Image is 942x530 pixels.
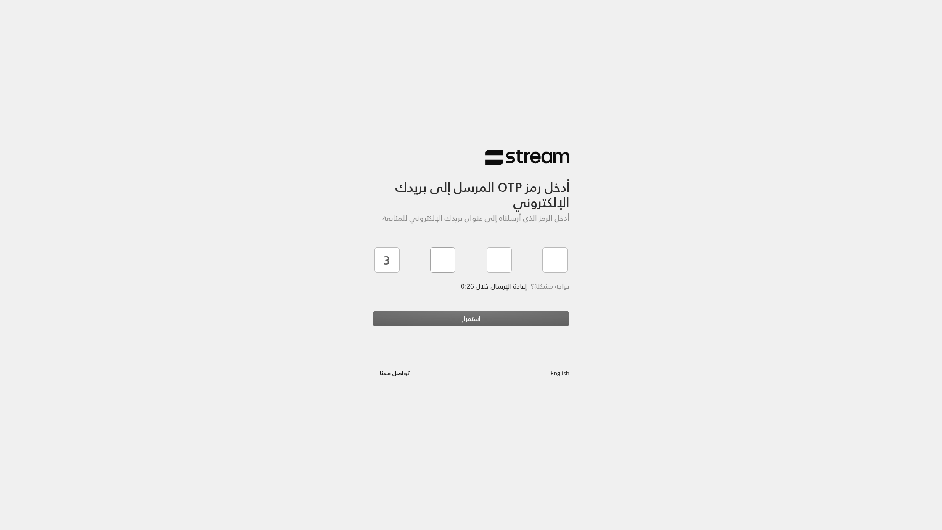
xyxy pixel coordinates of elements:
[373,166,569,210] h3: أدخل رمز OTP المرسل إلى بريدك الإلكتروني
[373,365,417,380] button: تواصل معنا
[485,149,569,166] img: Stream Logo
[373,368,417,378] a: تواصل معنا
[550,365,569,380] a: English
[373,214,569,223] h5: أدخل الرمز الذي أرسلناه إلى عنوان بريدك الإلكتروني للمتابعة
[461,280,527,292] span: إعادة الإرسال خلال 0:26
[531,280,569,292] span: تواجه مشكلة؟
